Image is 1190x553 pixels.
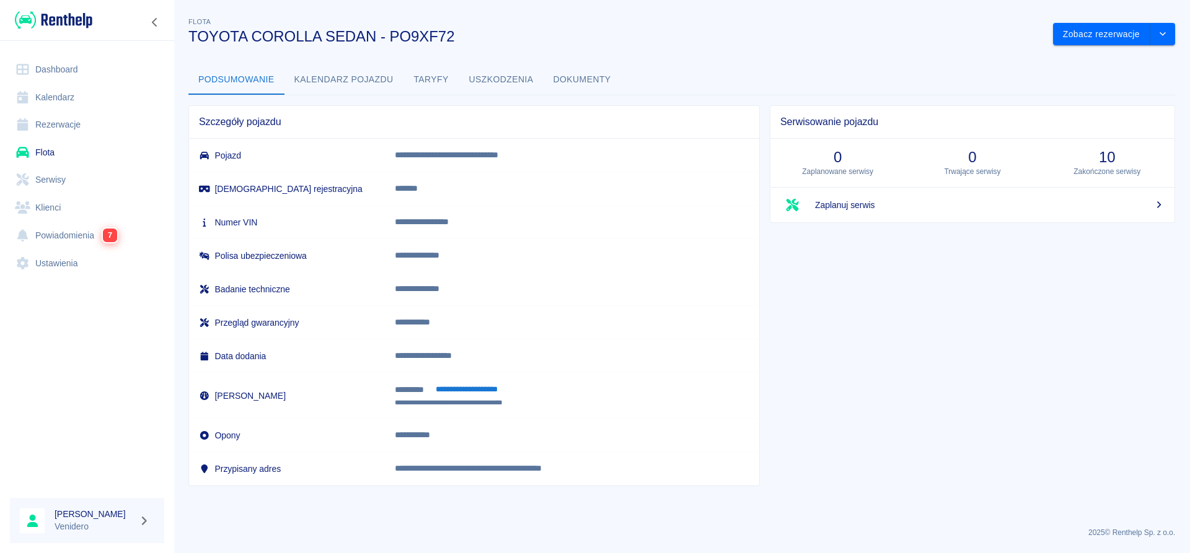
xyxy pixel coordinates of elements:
a: 0Zaplanowane serwisy [770,139,905,187]
a: Serwisy [10,166,164,194]
a: Flota [10,139,164,167]
h3: TOYOTA COROLLA SEDAN - PO9XF72 [188,28,1043,45]
span: Flota [188,18,211,25]
a: Ustawienia [10,250,164,277]
button: Taryfy [403,65,459,95]
a: Renthelp logo [10,10,92,30]
h6: Badanie techniczne [199,283,375,295]
a: Dashboard [10,56,164,84]
h6: Polisa ubezpieczeniowa [199,250,375,262]
h6: Data dodania [199,350,375,362]
a: 10Zakończone serwisy [1040,139,1175,187]
span: 7 [102,228,117,242]
button: Kalendarz pojazdu [284,65,403,95]
span: Serwisowanie pojazdu [780,116,1165,128]
button: Uszkodzenia [459,65,544,95]
h6: Przegląd gwarancyjny [199,316,375,329]
p: Venidero [55,520,134,533]
h6: Numer VIN [199,216,375,229]
h6: [DEMOGRAPHIC_DATA] rejestracyjna [199,183,375,195]
button: Dokumenty [544,65,621,95]
h3: 10 [1050,149,1165,166]
h6: Opony [199,429,375,442]
h6: [PERSON_NAME] [199,390,375,402]
button: drop-down [1150,23,1175,46]
h6: Pojazd [199,149,375,162]
h6: Przypisany adres [199,463,375,475]
h3: 0 [780,149,895,166]
a: Powiadomienia7 [10,221,164,250]
a: Rezerwacje [10,111,164,139]
a: Zaplanuj serwis [770,188,1175,222]
button: Zwiń nawigację [146,14,164,30]
p: Zakończone serwisy [1050,166,1165,177]
img: Renthelp logo [15,10,92,30]
button: Podsumowanie [188,65,284,95]
p: Trwające serwisy [915,166,1029,177]
h3: 0 [915,149,1029,166]
p: Zaplanowane serwisy [780,166,895,177]
button: Zobacz rezerwacje [1053,23,1150,46]
a: Klienci [10,194,164,222]
a: 0Trwające serwisy [905,139,1039,187]
h6: [PERSON_NAME] [55,508,134,520]
a: Kalendarz [10,84,164,111]
span: Szczegóły pojazdu [199,116,749,128]
span: Zaplanuj serwis [815,199,1165,212]
p: 2025 © Renthelp Sp. z o.o. [188,527,1175,538]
